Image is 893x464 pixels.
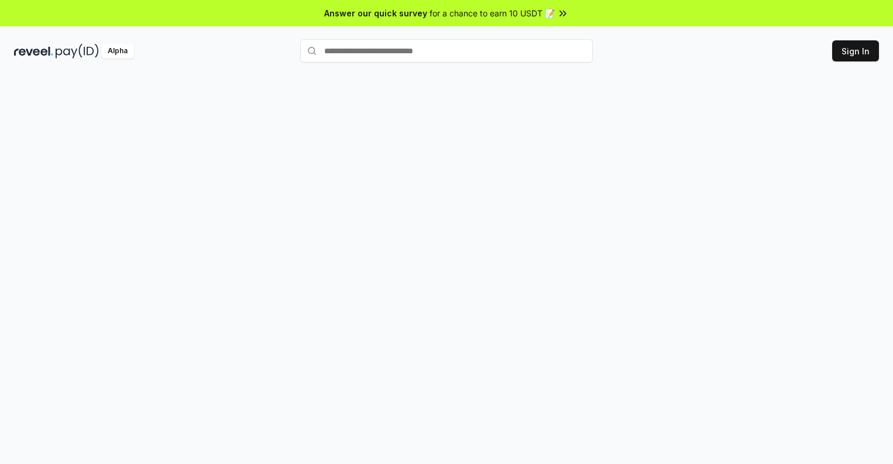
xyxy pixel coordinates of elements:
[14,44,53,59] img: reveel_dark
[832,40,879,61] button: Sign In
[430,7,555,19] span: for a chance to earn 10 USDT 📝
[56,44,99,59] img: pay_id
[101,44,134,59] div: Alpha
[324,7,427,19] span: Answer our quick survey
